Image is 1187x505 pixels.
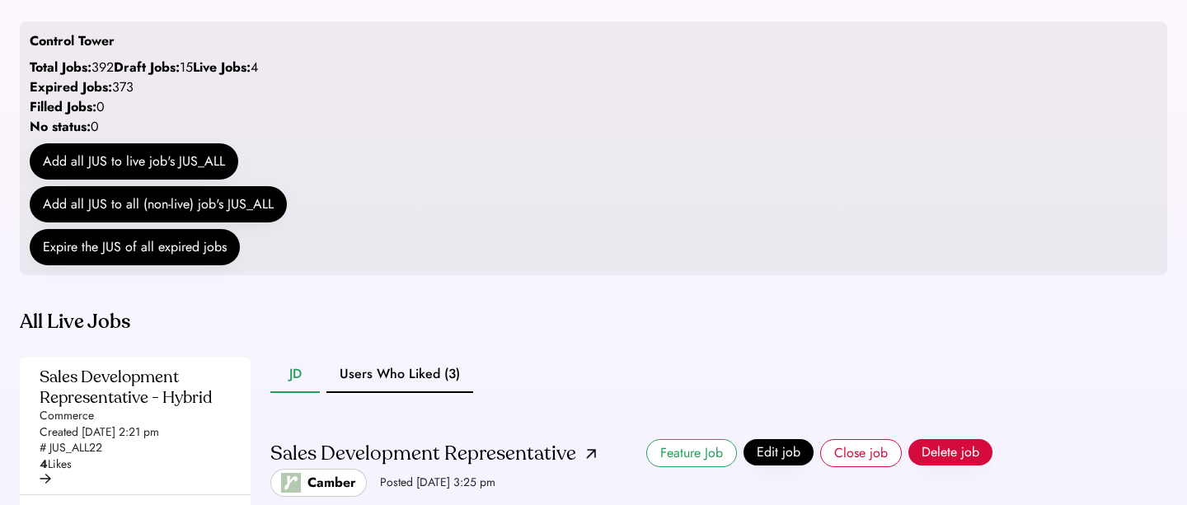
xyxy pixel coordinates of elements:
[40,456,72,473] div: Likes
[114,58,180,77] strong: Draft Jobs:
[820,439,902,467] button: Close job
[30,229,240,265] button: Expire the JUS of all expired jobs
[908,439,992,465] button: Delete job
[40,424,159,441] div: Created [DATE] 2:21 pm
[40,456,48,472] strong: 4
[20,309,992,335] div: All Live Jobs
[193,58,251,77] strong: Live Jobs:
[30,186,287,222] button: Add all JUS to all (non-live) job's JUS_ALL
[30,58,258,137] div: 392 15 4 373 0 0
[40,367,221,408] div: Sales Development Representative - Hybrid
[270,441,576,467] div: Sales Development Representative
[30,117,91,136] strong: No status:
[40,408,94,424] div: Commerce
[326,357,473,393] button: Users Who Liked (3)
[307,473,356,493] div: Camber
[281,473,301,493] img: camberhealth_logo.jpeg
[30,31,115,51] div: Control Tower
[270,357,320,393] button: JD
[40,473,51,484] img: arrow-right-black.svg
[30,77,112,96] strong: Expired Jobs:
[30,58,91,77] strong: Total Jobs:
[30,143,238,180] button: Add all JUS to live job's JUS_ALL
[40,440,102,456] div: # JUS_ALL22
[586,449,596,459] img: arrow-up-right.png
[646,439,737,467] button: Feature Job
[380,475,495,491] div: Posted [DATE] 3:25 pm
[30,97,96,116] strong: Filled Jobs:
[744,439,814,465] button: Edit job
